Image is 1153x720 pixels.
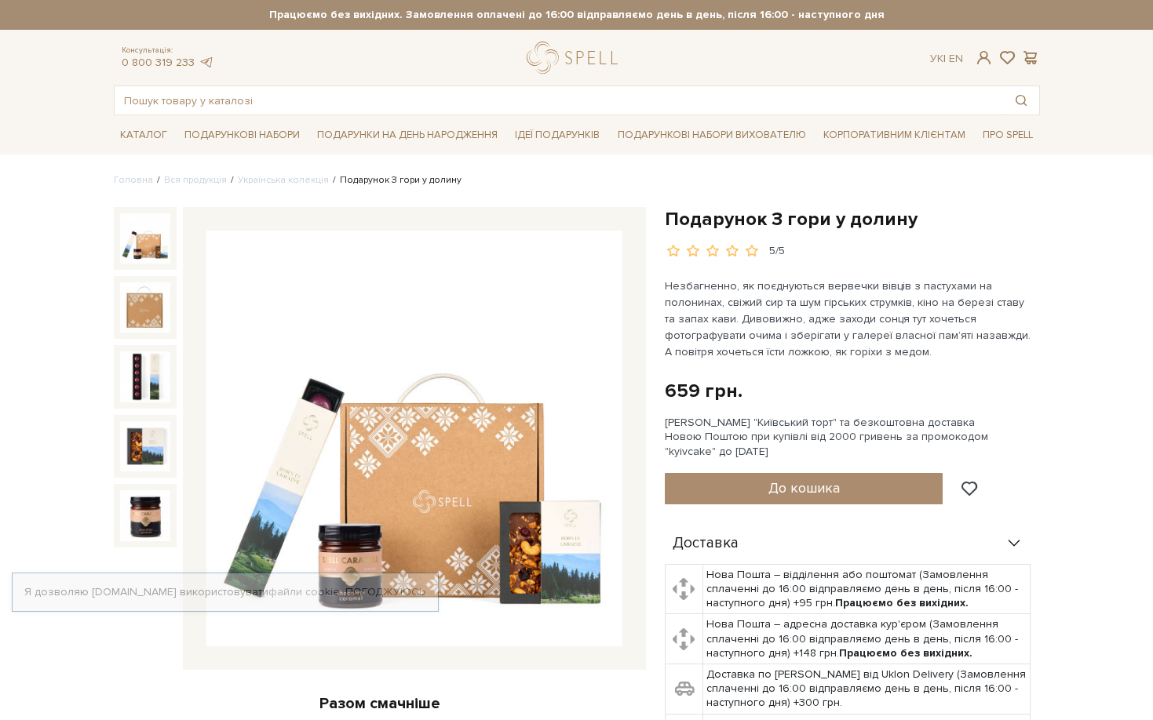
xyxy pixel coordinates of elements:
a: Ідеї подарунків [509,123,606,147]
button: До кошика [665,473,943,504]
img: Подарунок З гори у долину [120,351,170,402]
button: Пошук товару у каталозі [1003,86,1039,115]
a: logo [527,42,625,74]
td: Нова Пошта – відділення або поштомат (Замовлення сплаченні до 16:00 відправляємо день в день, піс... [703,564,1031,614]
img: Подарунок З гори у долину [120,421,170,471]
a: файли cookie [268,585,340,598]
span: Консультація: [122,45,214,56]
a: En [949,52,963,65]
b: Працюємо без вихідних. [839,646,972,660]
div: Я дозволяю [DOMAIN_NAME] використовувати [13,585,438,599]
h1: Подарунок З гори у долину [665,207,1040,231]
a: 0 800 319 233 [122,56,195,69]
span: | [943,52,946,65]
td: Доставка по [PERSON_NAME] від Uklon Delivery (Замовлення сплаченні до 16:00 відправляємо день в д... [703,664,1031,715]
a: Українська колекція [238,174,329,186]
a: Каталог [114,123,173,147]
input: Пошук товару у каталозі [115,86,1003,115]
div: 5/5 [769,244,785,259]
a: telegram [199,56,214,69]
img: Подарунок З гори у долину [206,231,622,646]
a: Корпоративним клієнтам [817,122,972,148]
a: Подарунки на День народження [311,123,504,147]
a: Подарункові набори вихователю [611,122,812,148]
td: Нова Пошта – адресна доставка кур'єром (Замовлення сплаченні до 16:00 відправляємо день в день, п... [703,614,1031,664]
li: Подарунок З гори у долину [329,173,462,187]
span: Доставка [673,536,739,551]
img: Подарунок З гори у долину [120,213,170,264]
b: Працюємо без вихідних. [835,596,969,609]
div: 659 грн. [665,379,743,403]
a: Вся продукція [164,174,227,186]
img: Подарунок З гори у долину [120,282,170,333]
div: Разом смачніше [114,693,646,714]
span: До кошика [768,479,840,496]
a: Погоджуюсь [345,585,425,599]
strong: Працюємо без вихідних. Замовлення оплачені до 16:00 відправляємо день в день, після 16:00 - насту... [114,8,1040,22]
a: Подарункові набори [178,123,306,147]
a: Головна [114,174,153,186]
div: [PERSON_NAME] "Київський торт" та безкоштовна доставка Новою Поштою при купівлі від 2000 гривень ... [665,416,1040,459]
a: Про Spell [976,123,1039,147]
p: Незбагненно, як поєднуються вервечки вівців з пастухами на полонинах, свіжий сир та шум гірських ... [665,278,1033,360]
img: Подарунок З гори у долину [120,490,170,540]
div: Ук [930,52,963,66]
